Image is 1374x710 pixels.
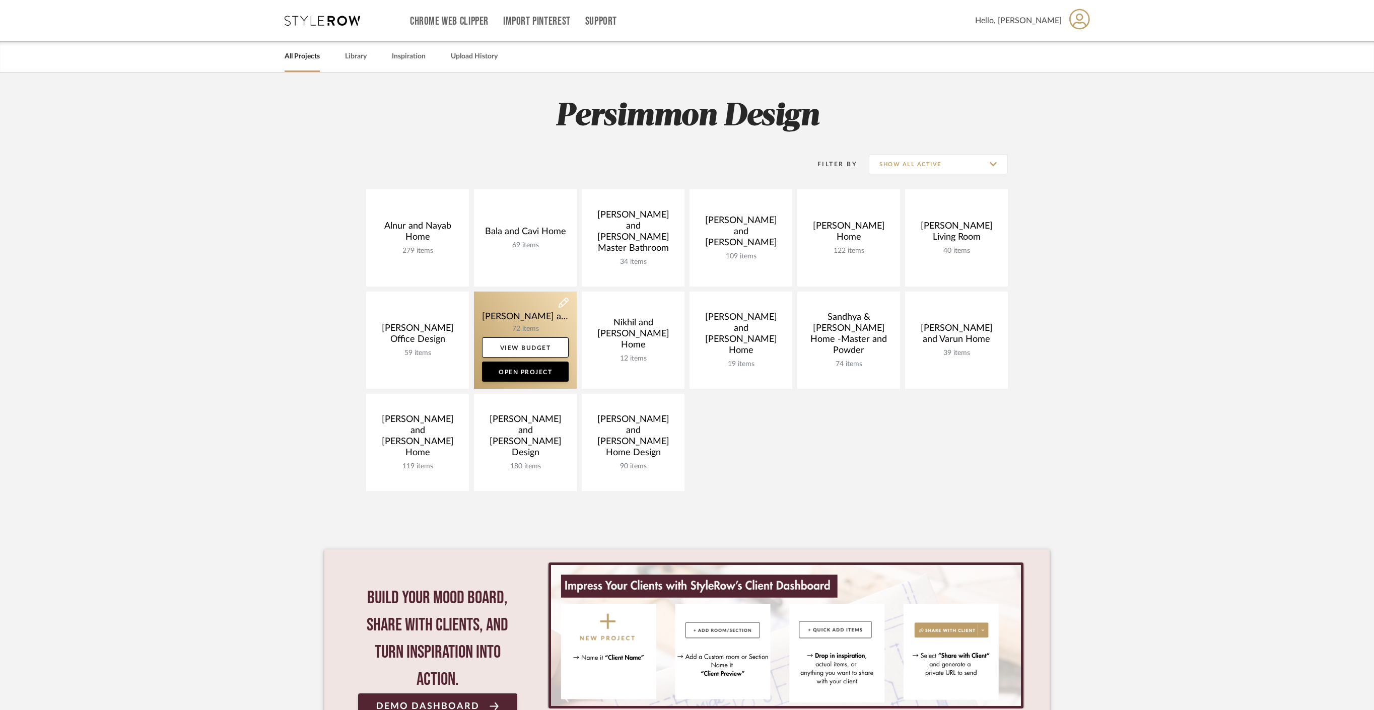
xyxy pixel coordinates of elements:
[345,50,367,63] a: Library
[805,360,892,369] div: 74 items
[482,226,569,241] div: Bala and Cavi Home
[585,17,617,26] a: Support
[590,414,676,462] div: [PERSON_NAME] and [PERSON_NAME] Home Design
[482,462,569,471] div: 180 items
[374,349,461,358] div: 59 items
[551,565,1021,706] img: StyleRow_Client_Dashboard_Banner__1_.png
[374,462,461,471] div: 119 items
[392,50,426,63] a: Inspiration
[410,17,489,26] a: Chrome Web Clipper
[482,241,569,250] div: 69 items
[698,215,784,252] div: [PERSON_NAME] and [PERSON_NAME]
[590,258,676,266] div: 34 items
[975,15,1062,27] span: Hello, [PERSON_NAME]
[590,209,676,258] div: [PERSON_NAME] and [PERSON_NAME] Master Bathroom
[913,349,1000,358] div: 39 items
[482,337,569,358] a: View Budget
[698,252,784,261] div: 109 items
[698,360,784,369] div: 19 items
[482,414,569,462] div: [PERSON_NAME] and [PERSON_NAME] Design
[374,221,461,247] div: Alnur and Nayab Home
[324,98,1050,135] h2: Persimmon Design
[451,50,498,63] a: Upload History
[547,562,1024,708] div: 0
[374,414,461,462] div: [PERSON_NAME] and [PERSON_NAME] Home
[503,17,571,26] a: Import Pinterest
[374,323,461,349] div: [PERSON_NAME] Office Design
[698,312,784,360] div: [PERSON_NAME] and [PERSON_NAME] Home
[804,159,857,169] div: Filter By
[805,221,892,247] div: [PERSON_NAME] Home
[913,221,1000,247] div: [PERSON_NAME] Living Room
[374,247,461,255] div: 279 items
[805,312,892,360] div: Sandhya & [PERSON_NAME] Home -Master and Powder
[285,50,320,63] a: All Projects
[805,247,892,255] div: 122 items
[358,585,517,693] div: Build your mood board, share with clients, and turn inspiration into action.
[482,362,569,382] a: Open Project
[590,462,676,471] div: 90 items
[590,317,676,354] div: Nikhil and [PERSON_NAME] Home
[913,323,1000,349] div: [PERSON_NAME] and Varun Home
[590,354,676,363] div: 12 items
[913,247,1000,255] div: 40 items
